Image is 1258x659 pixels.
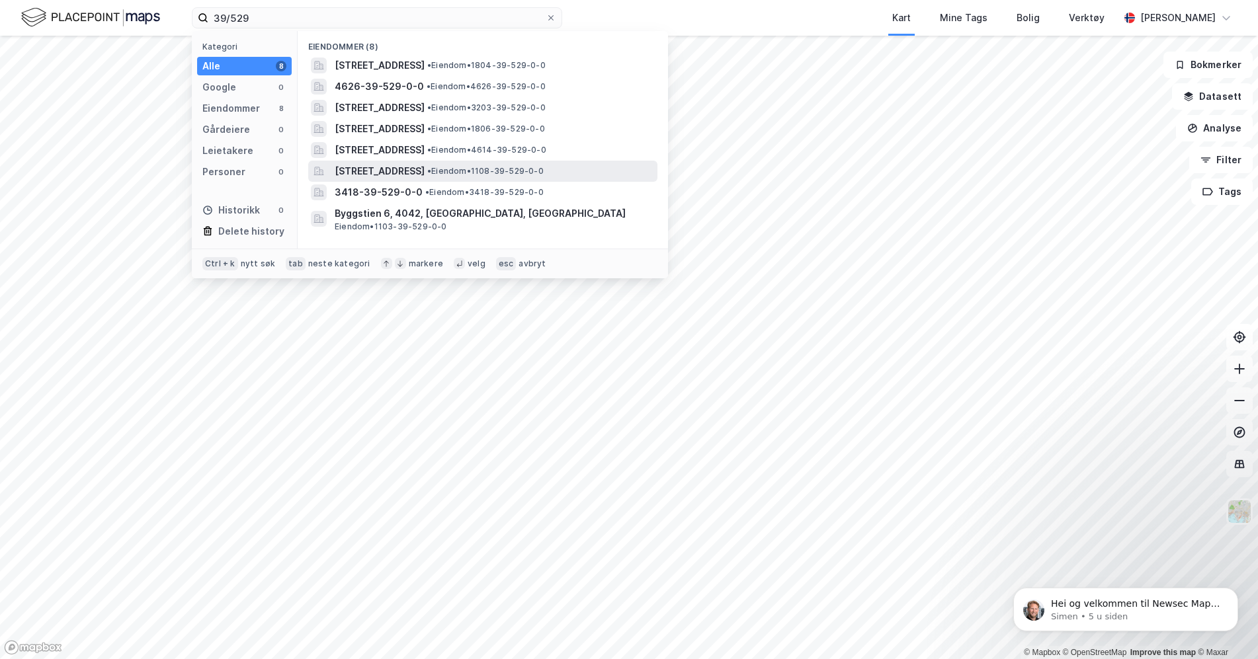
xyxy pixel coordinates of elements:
[335,206,652,221] span: Byggstien 6, 4042, [GEOGRAPHIC_DATA], [GEOGRAPHIC_DATA]
[202,143,253,159] div: Leietakere
[993,560,1258,652] iframe: Intercom notifications melding
[1017,10,1040,26] div: Bolig
[335,100,425,116] span: [STREET_ADDRESS]
[409,258,443,269] div: markere
[427,102,546,113] span: Eiendom • 3203-39-529-0-0
[427,124,545,134] span: Eiendom • 1806-39-529-0-0
[427,81,431,91] span: •
[202,58,220,74] div: Alle
[427,124,431,134] span: •
[208,8,546,28] input: Søk på adresse, matrikkel, gårdeiere, leietakere eller personer
[427,102,431,112] span: •
[202,42,292,52] div: Kategori
[335,58,425,73] span: [STREET_ADDRESS]
[1069,10,1105,26] div: Verktøy
[425,187,429,197] span: •
[308,258,370,269] div: neste kategori
[276,205,286,215] div: 0
[1176,115,1253,141] button: Analyse
[1024,648,1060,657] a: Mapbox
[940,10,987,26] div: Mine Tags
[335,121,425,137] span: [STREET_ADDRESS]
[298,31,668,55] div: Eiendommer (8)
[1227,499,1252,524] img: Z
[335,79,424,95] span: 4626-39-529-0-0
[276,61,286,71] div: 8
[241,258,276,269] div: nytt søk
[21,6,160,29] img: logo.f888ab2527a4732fd821a326f86c7f29.svg
[427,60,431,70] span: •
[468,258,485,269] div: velg
[202,164,245,180] div: Personer
[1191,178,1253,205] button: Tags
[427,145,546,155] span: Eiendom • 4614-39-529-0-0
[519,258,546,269] div: avbryt
[276,82,286,93] div: 0
[1063,648,1127,657] a: OpenStreetMap
[335,221,447,232] span: Eiendom • 1103-39-529-0-0
[1130,648,1196,657] a: Improve this map
[202,202,260,218] div: Historikk
[1163,52,1253,78] button: Bokmerker
[276,103,286,114] div: 8
[276,145,286,156] div: 0
[202,122,250,137] div: Gårdeiere
[286,257,306,270] div: tab
[335,184,423,200] span: 3418-39-529-0-0
[425,187,544,198] span: Eiendom • 3418-39-529-0-0
[427,145,431,155] span: •
[427,60,546,71] span: Eiendom • 1804-39-529-0-0
[202,257,238,270] div: Ctrl + k
[496,257,517,270] div: esc
[427,166,431,176] span: •
[427,81,546,92] span: Eiendom • 4626-39-529-0-0
[427,166,544,176] span: Eiendom • 1108-39-529-0-0
[276,167,286,177] div: 0
[1140,10,1216,26] div: [PERSON_NAME]
[1172,83,1253,110] button: Datasett
[1189,147,1253,173] button: Filter
[335,163,425,179] span: [STREET_ADDRESS]
[202,100,260,116] div: Eiendommer
[276,124,286,135] div: 0
[4,640,62,655] a: Mapbox homepage
[335,142,425,158] span: [STREET_ADDRESS]
[202,79,236,95] div: Google
[218,223,284,239] div: Delete history
[892,10,911,26] div: Kart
